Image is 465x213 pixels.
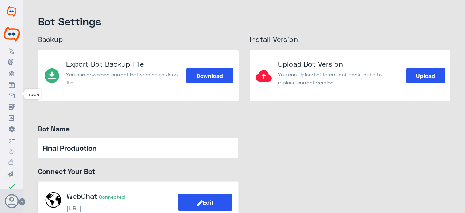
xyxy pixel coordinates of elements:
[66,205,125,212] p: [URL]..
[5,194,19,208] button: Avatar
[278,71,401,86] p: You can Upload different bot backup file to replace current version.
[99,194,125,200] small: Connected
[7,5,16,17] img: Widebot Logo
[38,138,239,158] input: Final Production
[178,194,232,211] button: Edit
[66,192,125,201] h4: WebChat
[38,167,239,175] h2: Connect Your Bot
[406,68,445,83] button: Upload
[250,31,450,48] h3: install Version
[7,182,16,191] i: check
[186,68,233,83] button: Download
[38,123,239,134] label: Bot Name
[26,91,39,97] span: Inbox
[4,26,20,42] img: 118748111652893
[278,60,401,68] h3: Upload Bot Version
[38,15,450,28] h4: Bot Settings
[38,31,239,48] h3: Backup
[66,71,181,86] p: You can download current bot version as Json file.
[197,199,214,206] span: Edit
[66,60,181,68] h3: Export Bot Backup File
